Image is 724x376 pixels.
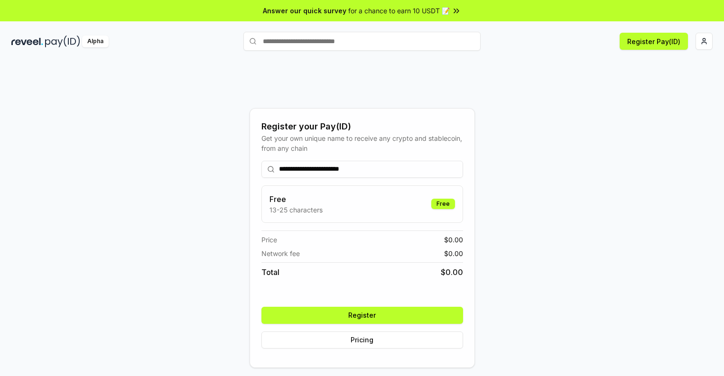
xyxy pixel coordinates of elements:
[261,307,463,324] button: Register
[82,36,109,47] div: Alpha
[431,199,455,209] div: Free
[263,6,346,16] span: Answer our quick survey
[261,248,300,258] span: Network fee
[45,36,80,47] img: pay_id
[261,133,463,153] div: Get your own unique name to receive any crypto and stablecoin, from any chain
[444,235,463,245] span: $ 0.00
[269,205,323,215] p: 13-25 characters
[11,36,43,47] img: reveel_dark
[620,33,688,50] button: Register Pay(ID)
[261,331,463,348] button: Pricing
[269,193,323,205] h3: Free
[261,266,279,278] span: Total
[444,248,463,258] span: $ 0.00
[348,6,450,16] span: for a chance to earn 10 USDT 📝
[441,266,463,278] span: $ 0.00
[261,120,463,133] div: Register your Pay(ID)
[261,235,277,245] span: Price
